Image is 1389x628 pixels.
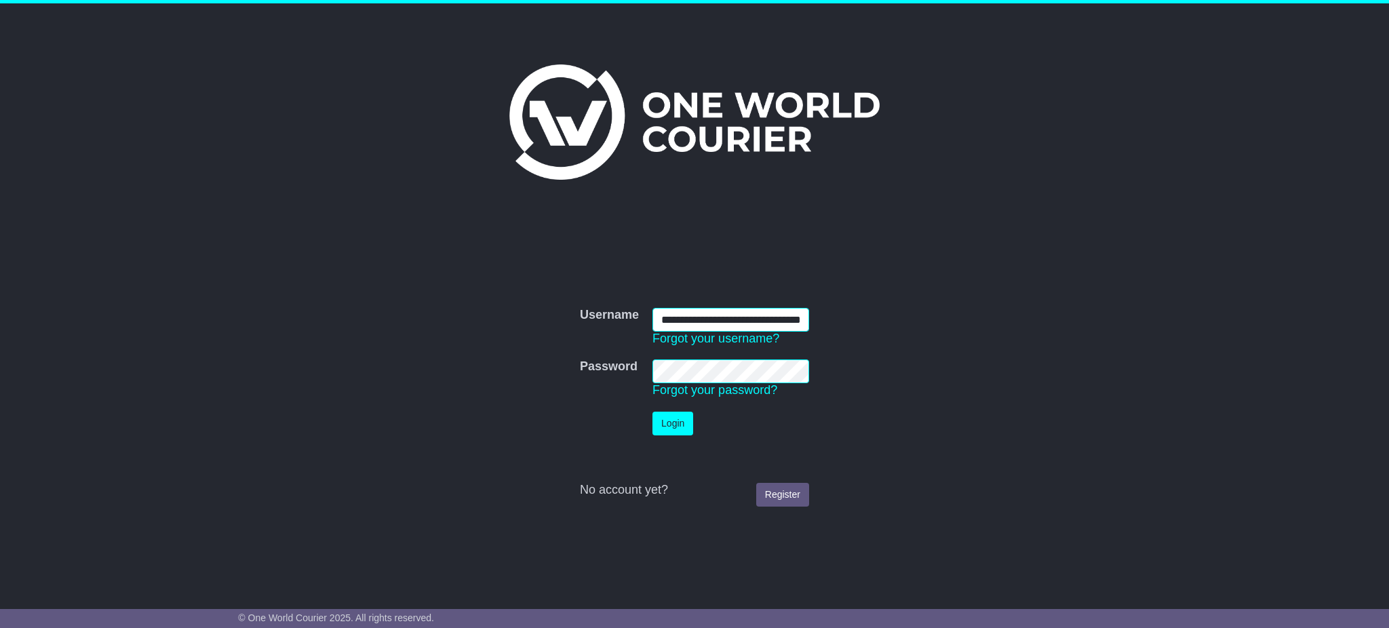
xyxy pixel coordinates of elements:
a: Register [756,483,809,507]
img: One World [509,64,880,180]
a: Forgot your password? [652,383,777,397]
label: Username [580,308,639,323]
a: Forgot your username? [652,332,779,345]
div: No account yet? [580,483,809,498]
label: Password [580,359,638,374]
button: Login [652,412,693,435]
span: © One World Courier 2025. All rights reserved. [238,612,434,623]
